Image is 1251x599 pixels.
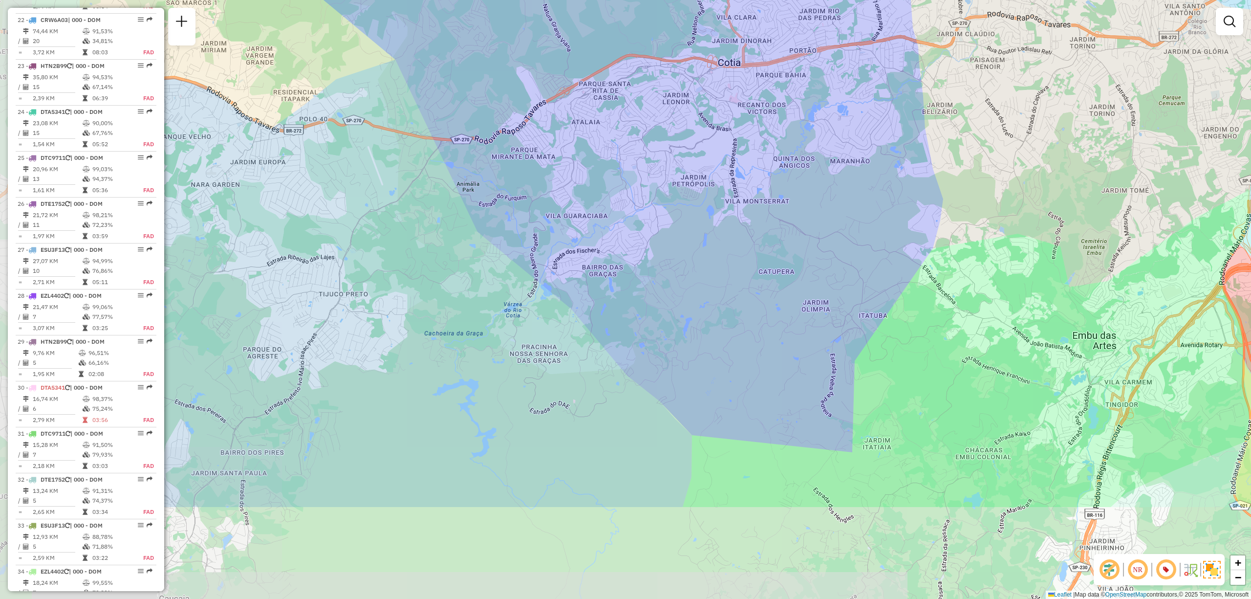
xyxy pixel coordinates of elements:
i: % de utilização da cubagem [83,498,90,504]
td: = [18,415,22,425]
span: DTA5341 [41,384,65,391]
i: Tempo total em rota [83,95,87,101]
td: 98,37% [92,394,132,404]
td: 03:34 [92,507,132,517]
td: / [18,588,22,598]
span: 31 - [18,430,103,437]
span: Exibir deslocamento [1098,558,1121,581]
i: % de utilização da cubagem [83,130,90,136]
i: Total de Atividades [23,406,29,412]
i: Veículo já utilizado nesta sessão [65,523,70,529]
i: Tempo total em rota [83,555,87,561]
i: % de utilização da cubagem [83,452,90,458]
td: 76,86% [92,266,132,276]
a: Leaflet [1048,591,1072,598]
span: | 000 - DOM [69,568,102,575]
td: FAD [132,93,154,103]
td: 7 [32,450,82,460]
td: 08:03 [92,47,132,57]
i: Total de Atividades [23,130,29,136]
em: Opções [138,63,144,68]
span: 26 - [18,200,103,207]
a: Nova sessão e pesquisa [172,12,192,34]
span: 23 - [18,62,105,69]
td: FAD [132,47,154,57]
td: 18,24 KM [32,578,82,588]
td: = [18,277,22,287]
i: % de utilização do peso [83,396,90,402]
em: Rota exportada [147,430,152,436]
i: % de utilização do peso [83,534,90,540]
em: Opções [138,292,144,298]
i: Veículo já utilizado nesta sessão [65,201,70,207]
td: 5 [32,496,82,506]
i: Distância Total [23,488,29,494]
td: 90,00% [92,118,132,128]
i: Total de Atividades [23,590,29,596]
td: FAD [132,507,154,517]
img: Exibir/Ocultar setores [1203,561,1221,578]
span: | 000 - DOM [70,154,103,161]
em: Opções [138,430,144,436]
span: ESU3F13 [41,246,65,253]
td: 75,24% [92,404,132,414]
td: 79,93% [92,450,132,460]
span: HTN2B99 [41,62,67,69]
td: 7 [32,312,82,322]
td: 1,97 KM [32,231,82,241]
i: Veículo já utilizado nesta sessão [65,247,70,253]
span: | 000 - DOM [70,246,103,253]
td: 94,53% [92,72,132,82]
span: DTE1752 [41,200,65,207]
i: % de utilização da cubagem [83,314,90,320]
td: 03:25 [92,323,132,333]
i: Total de Atividades [23,314,29,320]
i: % de utilização do peso [83,488,90,494]
td: 03:22 [92,553,132,563]
em: Opções [138,17,144,22]
span: + [1235,556,1241,569]
td: FAD [132,231,154,241]
td: = [18,185,22,195]
span: | [1073,591,1075,598]
i: Tempo total em rota [83,279,87,285]
td: / [18,404,22,414]
td: 35,80 KM [32,72,82,82]
i: Total de Atividades [23,38,29,44]
td: 99,03% [92,164,132,174]
em: Opções [138,155,144,160]
i: Distância Total [23,28,29,34]
i: % de utilização do peso [83,212,90,218]
i: Tempo total em rota [83,233,87,239]
i: Veículo já utilizado nesta sessão [64,569,69,575]
td: 96,51% [88,348,131,358]
i: Tempo total em rota [83,49,87,55]
td: FAD [132,139,154,149]
i: Distância Total [23,120,29,126]
span: 22 - [18,16,101,23]
em: Opções [138,384,144,390]
i: Distância Total [23,396,29,402]
em: Rota exportada [147,476,152,482]
td: 10 [32,266,82,276]
td: FAD [132,415,154,425]
i: % de utilização do peso [83,304,90,310]
td: 72,23% [92,220,132,230]
i: % de utilização da cubagem [83,84,90,90]
td: 05:11 [92,277,132,287]
td: 3,07 KM [32,323,82,333]
div: Map data © contributors,© 2025 TomTom, Microsoft [1046,591,1251,599]
td: / [18,266,22,276]
td: 21,47 KM [32,302,82,312]
i: Total de Atividades [23,222,29,228]
span: DTE1752 [41,476,65,483]
i: Veículo já utilizado nesta sessão [65,109,70,115]
em: Rota exportada [147,522,152,528]
td: = [18,507,22,517]
td: = [18,553,22,563]
td: = [18,139,22,149]
td: 06:39 [92,93,132,103]
i: Veículo já utilizado nesta sessão [67,63,72,69]
span: Ocultar NR [1126,558,1149,581]
td: / [18,82,22,92]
